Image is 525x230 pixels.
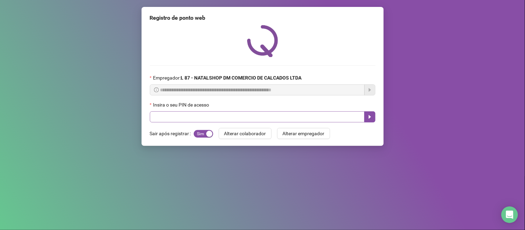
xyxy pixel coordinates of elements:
[153,74,301,82] span: Empregador :
[277,128,330,139] button: Alterar empregador
[501,206,518,223] div: Open Intercom Messenger
[150,128,194,139] label: Sair após registrar
[150,14,375,22] div: Registro de ponto web
[224,130,266,137] span: Alterar colaborador
[247,25,278,57] img: QRPoint
[150,101,214,109] label: Insira o seu PIN de acesso
[154,88,159,92] span: info-circle
[367,114,373,120] span: caret-right
[219,128,272,139] button: Alterar colaborador
[283,130,325,137] span: Alterar empregador
[181,75,301,81] strong: L 87 - NATALSHOP DM COMERCIO DE CALCADOS LTDA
